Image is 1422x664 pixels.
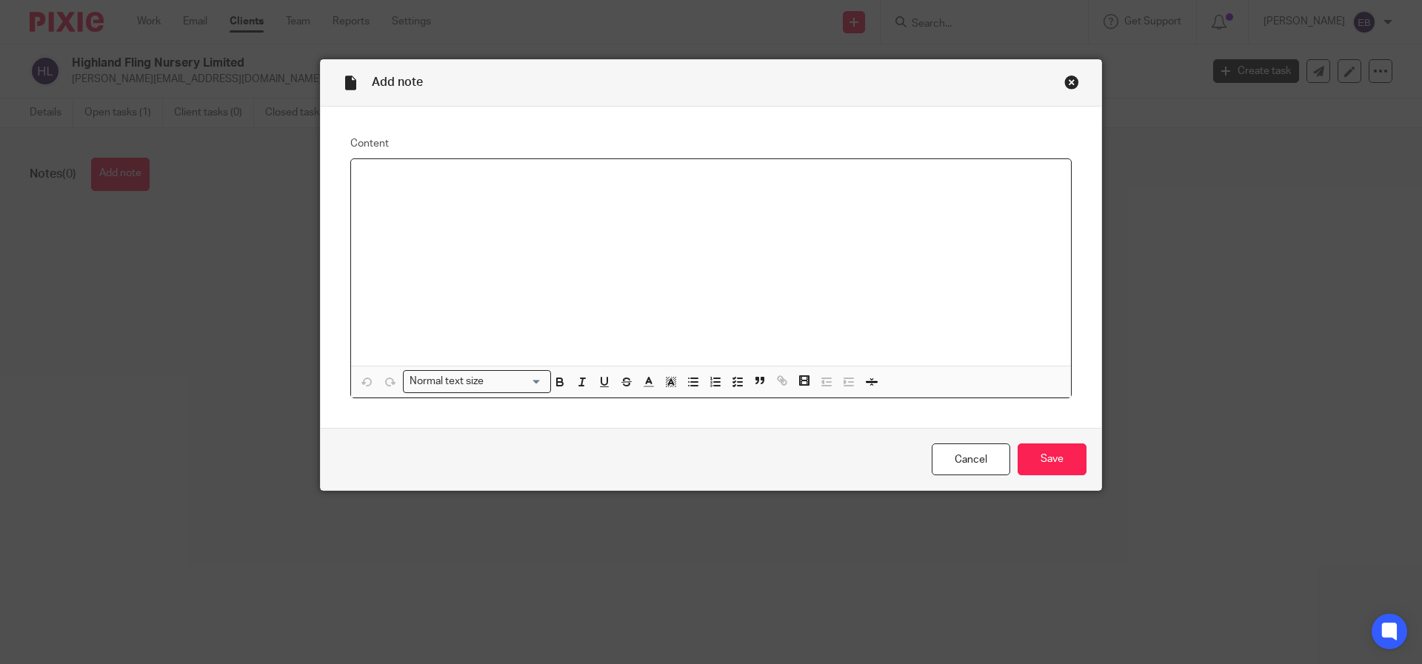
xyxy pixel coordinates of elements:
[350,136,1072,151] label: Content
[372,76,423,88] span: Add note
[1064,75,1079,90] div: Close this dialog window
[407,374,487,389] span: Normal text size
[403,370,551,393] div: Search for option
[932,443,1010,475] a: Cancel
[1018,443,1086,475] input: Save
[489,374,542,389] input: Search for option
